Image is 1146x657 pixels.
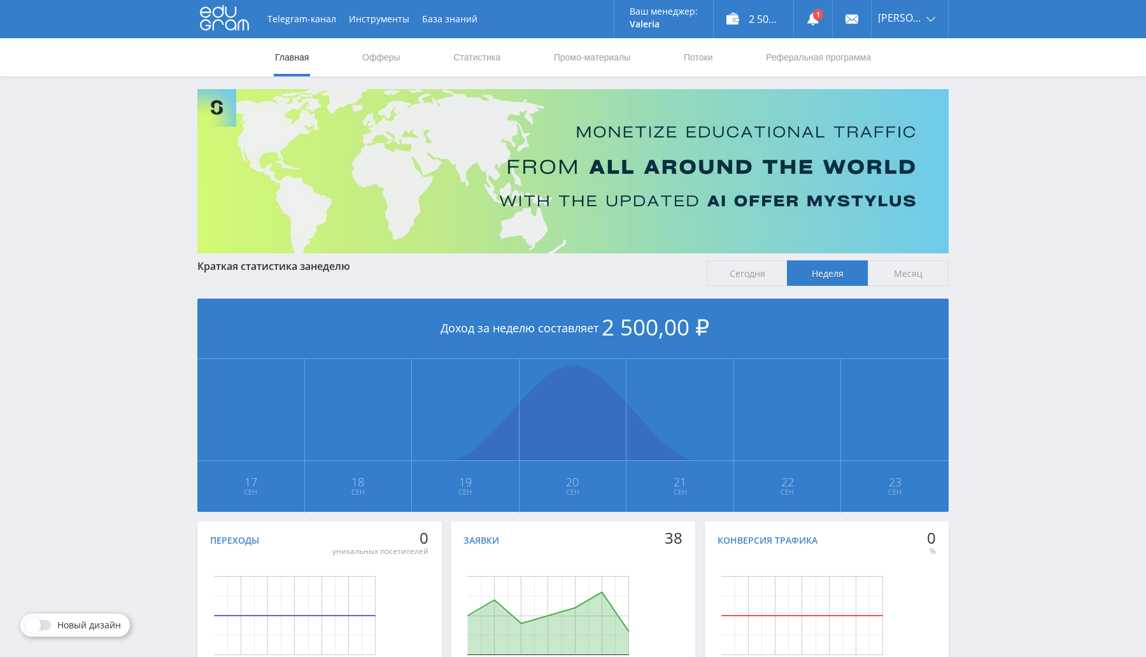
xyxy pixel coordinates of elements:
[332,529,428,547] div: 0
[630,19,698,29] p: Valeria
[198,487,304,497] span: Сен
[735,487,840,497] span: Сен
[413,487,518,497] span: Сен
[413,477,518,487] span: 19
[927,529,936,547] div: 0
[878,13,923,23] span: [PERSON_NAME]
[361,38,402,76] a: Офферы
[520,477,626,487] span: 20
[57,620,121,630] span: Новый дизайн
[735,477,840,487] span: 22
[665,529,683,547] div: 38
[274,38,310,76] a: Главная
[602,312,709,342] span: 2 500,00 ₽
[210,535,259,546] div: Переходы
[868,260,949,286] span: Месяц
[627,487,733,497] span: Сен
[463,535,499,546] div: Заявки
[718,535,817,546] div: Конверсия трафика
[842,487,948,497] span: Сен
[765,38,872,76] a: Реферальная программа
[520,487,626,497] span: Сен
[627,477,733,487] span: 21
[787,260,868,286] span: Неделя
[306,477,411,487] span: 18
[927,546,936,556] div: %
[197,299,949,359] div: Доход за неделю составляет
[197,89,949,253] img: Banner
[683,38,714,76] a: Потоки
[198,477,304,487] span: 17
[452,38,502,76] a: Статистика
[630,6,698,17] p: Ваш менеджер:
[332,546,428,556] div: уникальных посетителей
[311,259,350,273] span: неделю
[306,487,411,497] span: Сен
[553,38,632,76] a: Промо-материалы
[707,260,788,286] span: Сегодня
[842,477,948,487] span: 23
[197,260,694,272] div: Краткая статистика за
